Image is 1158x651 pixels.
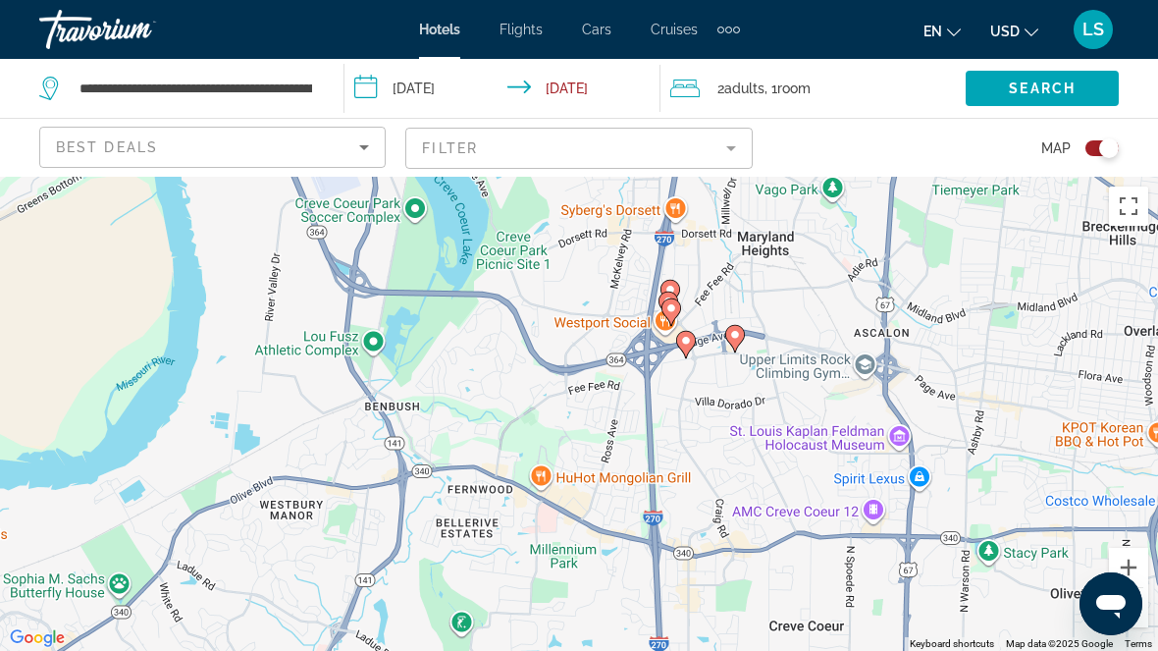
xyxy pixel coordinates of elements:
img: Google [5,625,70,651]
span: 2 [717,75,764,102]
button: Change currency [990,17,1038,45]
a: Terms (opens in new tab) [1125,638,1152,649]
iframe: Button to launch messaging window [1079,572,1142,635]
span: USD [990,24,1020,39]
button: User Menu [1068,9,1119,50]
span: Adults [724,81,764,96]
span: Best Deals [56,139,158,155]
span: , 1 [764,75,811,102]
a: Cruises [651,22,698,37]
button: Zoom in [1109,548,1148,587]
button: Change language [923,17,961,45]
button: Toggle fullscreen view [1109,187,1148,226]
span: en [923,24,942,39]
span: Search [1009,81,1076,96]
mat-select: Sort by [56,136,369,159]
a: Flights [500,22,543,37]
span: LS [1082,20,1104,39]
button: Travelers: 2 adults, 0 children [660,59,966,118]
a: Cars [582,22,611,37]
span: Map [1041,135,1071,162]
button: Keyboard shortcuts [910,637,994,651]
button: Extra navigation items [717,14,740,45]
button: Toggle map [1071,139,1119,157]
a: Travorium [39,4,236,55]
a: Hotels [419,22,460,37]
button: Search [966,71,1119,106]
a: Open this area in Google Maps (opens a new window) [5,625,70,651]
span: Map data ©2025 Google [1006,638,1113,649]
button: Filter [405,127,752,170]
span: Room [777,81,811,96]
button: Check-in date: Oct 3, 2025 Check-out date: Oct 5, 2025 [344,59,659,118]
